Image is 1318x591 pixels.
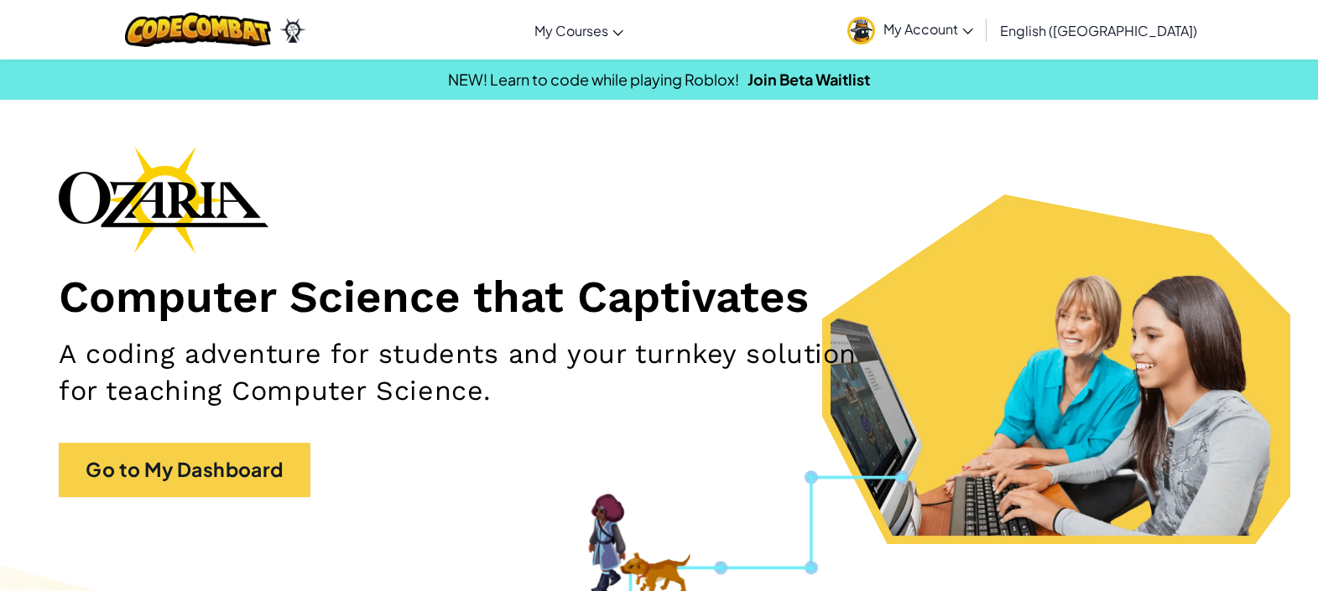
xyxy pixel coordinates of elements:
span: My Account [883,20,973,38]
img: Ozaria branding logo [59,146,268,253]
span: My Courses [534,22,608,39]
h1: Computer Science that Captivates [59,270,1259,324]
a: Join Beta Waitlist [748,70,870,89]
a: My Courses [526,8,632,53]
span: NEW! Learn to code while playing Roblox! [448,70,739,89]
a: My Account [839,3,982,56]
img: Ozaria [279,18,306,43]
img: CodeCombat logo [125,13,272,47]
a: Go to My Dashboard [59,443,310,497]
a: English ([GEOGRAPHIC_DATA]) [992,8,1206,53]
img: avatar [847,17,875,44]
h2: A coding adventure for students and your turnkey solution for teaching Computer Science. [59,336,863,409]
span: English ([GEOGRAPHIC_DATA]) [1000,22,1197,39]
